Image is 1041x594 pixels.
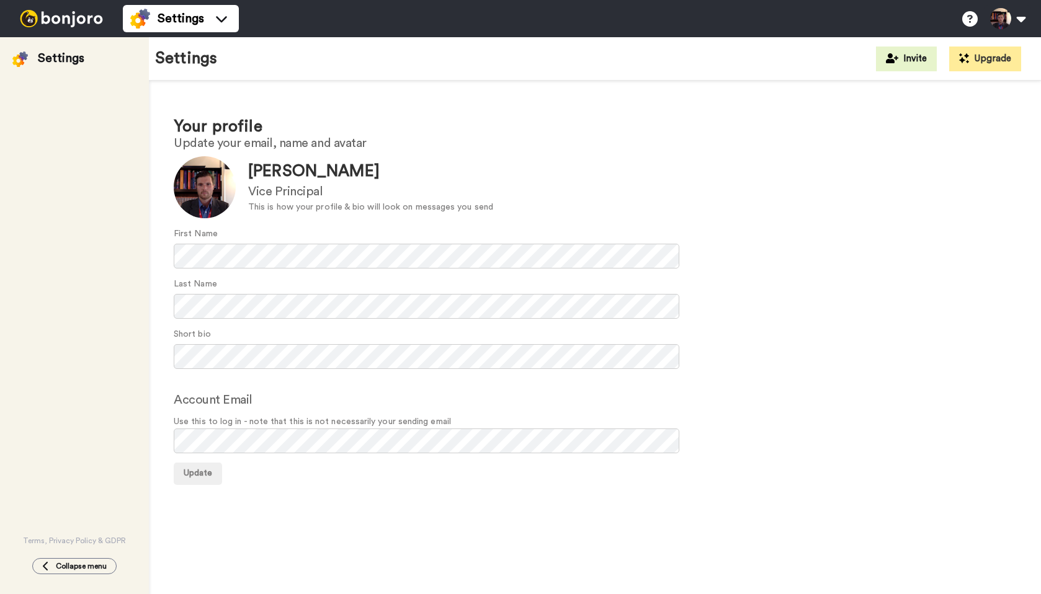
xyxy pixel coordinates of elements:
span: Collapse menu [56,561,107,571]
div: Settings [38,50,84,67]
span: Settings [158,10,204,27]
span: Update [184,469,212,477]
button: Invite [876,47,937,71]
h1: Settings [155,50,217,68]
span: Use this to log in - note that this is not necessarily your sending email [174,415,1016,428]
h1: Your profile [174,118,1016,136]
button: Upgrade [949,47,1021,71]
label: Last Name [174,278,217,291]
img: settings-colored.svg [12,51,28,67]
div: [PERSON_NAME] [248,160,493,183]
label: First Name [174,228,218,241]
label: Account Email [174,391,252,409]
button: Collapse menu [32,558,117,574]
h2: Update your email, name and avatar [174,136,1016,150]
img: bj-logo-header-white.svg [15,10,108,27]
img: settings-colored.svg [130,9,150,29]
button: Update [174,463,222,485]
div: This is how your profile & bio will look on messages you send [248,201,493,214]
div: Vice Principal [248,183,493,201]
label: Short bio [174,328,211,341]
